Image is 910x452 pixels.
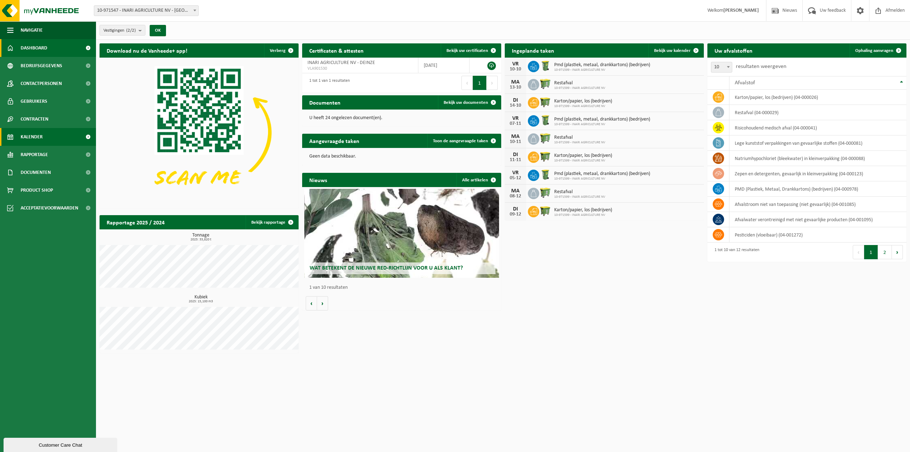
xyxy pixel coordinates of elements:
span: 2025: 15,100 m3 [103,300,299,303]
div: MA [508,134,523,139]
button: Previous [853,245,864,259]
span: Vestigingen [103,25,136,36]
h2: Documenten [302,95,348,109]
strong: [PERSON_NAME] [723,8,759,13]
label: resultaten weergeven [736,64,786,69]
img: WB-0240-HPE-GN-50 [539,114,551,126]
div: VR [508,116,523,121]
count: (2/2) [126,28,136,33]
button: 1 [864,245,878,259]
span: Documenten [21,164,51,181]
span: Navigatie [21,21,43,39]
div: 1 tot 1 van 1 resultaten [306,75,350,91]
img: WB-0660-HPE-GN-50 [539,187,551,199]
button: Vorige [306,296,317,310]
a: Bekijk rapportage [246,215,298,229]
div: MA [508,79,523,85]
button: Previous [461,76,473,90]
div: 05-12 [508,176,523,181]
span: Karton/papier, los (bedrijven) [554,99,612,104]
span: 10-971599 - INARI AGRICULTURE NV [554,140,605,145]
span: VLA901530 [307,66,413,71]
span: Toon de aangevraagde taken [433,139,488,143]
h2: Uw afvalstoffen [707,43,760,57]
span: Verberg [270,48,285,53]
span: Pmd (plastiek, metaal, drankkartons) (bedrijven) [554,117,650,122]
a: Wat betekent de nieuwe RED-richtlijn voor u als klant? [304,189,499,278]
span: Bekijk uw documenten [444,100,488,105]
h3: Kubiek [103,295,299,303]
div: 13-10 [508,85,523,90]
div: DI [508,152,523,158]
a: Toon de aangevraagde taken [427,134,500,148]
td: afvalwater verontreinigd met niet gevaarlijke producten (04-001095) [729,212,906,227]
span: 10-971599 - INARI AGRICULTURE NV [554,104,612,108]
span: 10-971599 - INARI AGRICULTURE NV [554,177,650,181]
button: Verberg [264,43,298,58]
span: 10-971599 - INARI AGRICULTURE NV [554,122,650,127]
img: Download de VHEPlus App [100,58,299,207]
td: zepen en detergenten, gevaarlijk in kleinverpakking (04-000123) [729,166,906,181]
button: Volgende [317,296,328,310]
button: Next [892,245,903,259]
p: Geen data beschikbaar. [309,154,494,159]
span: Dashboard [21,39,47,57]
img: WB-1100-HPE-GN-50 [539,150,551,163]
span: Bekijk uw certificaten [446,48,488,53]
a: Bekijk uw kalender [648,43,703,58]
button: Vestigingen(2/2) [100,25,145,36]
td: karton/papier, los (bedrijven) (04-000026) [729,90,906,105]
div: 14-10 [508,103,523,108]
div: DI [508,206,523,212]
h2: Ingeplande taken [505,43,561,57]
span: 2025: 33,820 t [103,238,299,241]
span: Contracten [21,110,48,128]
td: restafval (04-000029) [729,105,906,120]
div: VR [508,61,523,67]
span: 10-971599 - INARI AGRICULTURE NV [554,86,605,90]
span: 10-971547 - INARI AGRICULTURE NV - DEINZE [94,6,198,16]
span: Restafval [554,189,605,195]
img: WB-0660-HPE-GN-50 [539,78,551,90]
button: OK [150,25,166,36]
span: Pmd (plastiek, metaal, drankkartons) (bedrijven) [554,62,650,68]
span: Restafval [554,80,605,86]
span: Acceptatievoorwaarden [21,199,78,217]
td: afvalstroom niet van toepassing (niet gevaarlijk) (04-001085) [729,197,906,212]
div: 07-11 [508,121,523,126]
span: Pmd (plastiek, metaal, drankkartons) (bedrijven) [554,171,650,177]
td: [DATE] [418,58,470,73]
span: Contactpersonen [21,75,62,92]
span: 10 [711,62,732,73]
td: natriumhypochloriet (bleekwater) in kleinverpakking (04-000088) [729,151,906,166]
h2: Certificaten & attesten [302,43,371,57]
span: Kalender [21,128,43,146]
button: 2 [878,245,892,259]
span: Bedrijfsgegevens [21,57,62,75]
span: Product Shop [21,181,53,199]
span: INARI AGRICULTURE NV - DEINZE [307,60,375,65]
span: Rapportage [21,146,48,164]
a: Alle artikelen [456,173,500,187]
iframe: chat widget [4,436,119,452]
div: 11-11 [508,158,523,163]
img: WB-1100-HPE-GN-50 [539,96,551,108]
img: WB-1100-HPE-GN-50 [539,205,551,217]
h2: Rapportage 2025 / 2024 [100,215,172,229]
div: DI [508,97,523,103]
img: WB-0660-HPE-GN-50 [539,132,551,144]
span: 10-971599 - INARI AGRICULTURE NV [554,159,612,163]
span: Afvalstof [735,80,755,86]
span: 10 [711,62,732,72]
img: WB-0240-HPE-GN-50 [539,169,551,181]
span: Restafval [554,135,605,140]
p: U heeft 24 ongelezen document(en). [309,116,494,121]
div: VR [508,170,523,176]
div: 10-10 [508,67,523,72]
img: WB-0240-HPE-GN-50 [539,60,551,72]
div: 08-12 [508,194,523,199]
span: 10-971599 - INARI AGRICULTURE NV [554,195,605,199]
span: 10-971599 - INARI AGRICULTURE NV [554,68,650,72]
td: risicohoudend medisch afval (04-000041) [729,120,906,135]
